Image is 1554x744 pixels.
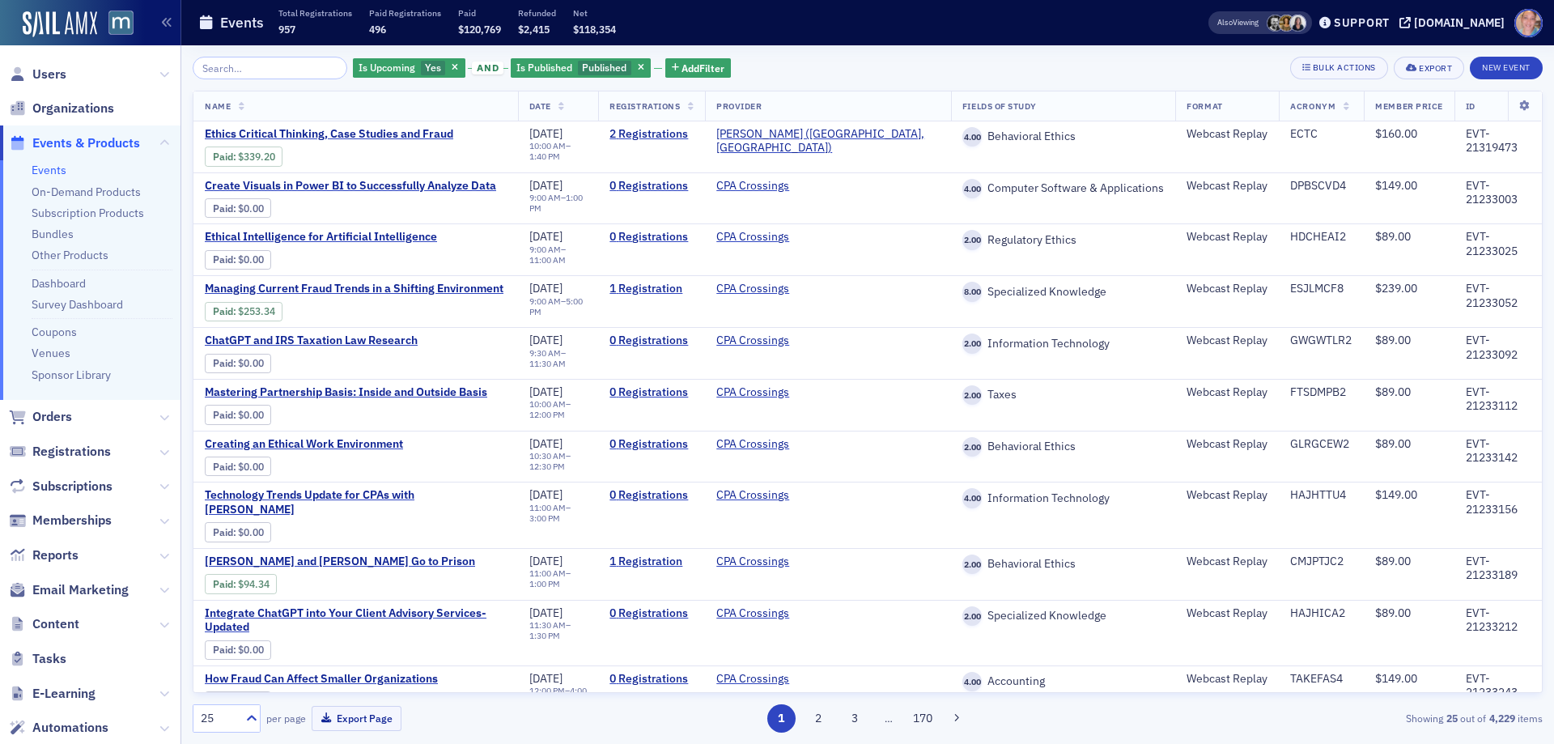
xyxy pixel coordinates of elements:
input: Search… [193,57,347,79]
a: 0 Registrations [609,334,694,348]
span: : [213,151,238,163]
span: Reports [32,546,79,564]
a: Bundles [32,227,74,241]
a: Paid [213,578,233,590]
span: Tasks [32,650,66,668]
button: Export [1394,57,1464,79]
a: Creating an Ethical Work Environment [205,437,477,452]
span: Acronym [1290,100,1335,112]
div: Webcast Replay [1187,282,1267,296]
span: and [472,62,503,74]
div: EVT-21233212 [1466,606,1531,635]
span: Fields Of Study [962,100,1037,112]
p: Net [573,7,616,19]
button: 2 [804,704,832,733]
a: Email Marketing [9,581,129,599]
div: Webcast Replay [1187,385,1267,400]
span: 2.00 [962,606,983,627]
a: Sponsor Library [32,368,111,382]
time: 12:30 PM [529,461,565,472]
a: Other Products [32,248,108,262]
span: Behavioral Ethics [982,130,1076,144]
a: Organizations [9,100,114,117]
div: – [529,451,588,472]
a: Survey Dashboard [32,297,123,312]
span: Events & Products [32,134,140,152]
span: E-Learning [32,685,96,703]
a: Paid [213,253,233,266]
div: Paid: 0 - $0 [205,522,271,542]
span: Add Filter [681,61,724,75]
div: GWGWTLR2 [1290,334,1352,348]
span: CPA Crossings [716,282,818,296]
div: – [529,503,588,524]
a: Reports [9,546,79,564]
span: $253.34 [238,305,275,317]
a: Automations [9,719,108,737]
div: Paid: 2 - $33920 [205,147,282,166]
a: Mastering Partnership Basis: Inside and Outside Basis [205,385,487,400]
a: [PERSON_NAME] and [PERSON_NAME] Go to Prison [205,555,477,569]
div: [DOMAIN_NAME] [1414,15,1505,30]
span: 496 [369,23,386,36]
div: Paid: 0 - $0 [205,354,271,373]
span: Julien Lambé [1267,15,1284,32]
a: CPA Crossings [716,230,789,244]
a: 0 Registrations [609,179,694,193]
span: : [213,305,238,317]
span: 957 [278,23,295,36]
time: 1:00 PM [529,192,583,214]
a: CPA Crossings [716,672,789,687]
span: [DATE] [529,554,563,568]
span: Registrations [609,100,680,112]
div: HDCHEAI2 [1290,230,1352,244]
div: Paid: 0 - $0 [205,691,271,711]
span: Laura Swann [1278,15,1295,32]
a: Events & Products [9,134,140,152]
a: Coupons [32,325,77,339]
a: On-Demand Products [32,185,141,199]
span: 2.00 [962,230,983,250]
a: CPA Crossings [716,334,789,348]
a: Orders [9,408,72,426]
time: 9:30 AM [529,347,561,359]
div: EVT-21233112 [1466,385,1531,414]
a: CPA Crossings [716,488,789,503]
span: CPA Crossings [716,555,818,569]
span: 2.00 [962,555,983,575]
div: Paid: 0 - $0 [205,457,271,476]
button: 3 [841,704,869,733]
span: : [213,253,238,266]
a: 0 Registrations [609,230,694,244]
p: Refunded [518,7,556,19]
button: Bulk Actions [1290,57,1388,79]
time: 9:00 AM [529,295,561,307]
div: GLRGCEW2 [1290,437,1352,452]
span: 2.00 [962,334,983,354]
div: Webcast Replay [1187,179,1267,193]
a: How Fraud Can Affect Smaller Organizations [205,672,477,687]
div: TAKEFAS4 [1290,672,1352,687]
time: 11:00 AM [529,568,566,579]
div: EVT-21233142 [1466,437,1531,466]
span: $339.20 [238,151,275,163]
span: : [213,409,238,421]
div: Paid: 0 - $0 [205,198,271,218]
div: – [529,568,588,589]
span: Regulatory Ethics [982,233,1076,248]
a: Users [9,66,66,83]
span: CPA Crossings [716,334,818,348]
span: Automations [32,719,108,737]
label: per page [266,711,306,725]
span: Integrate ChatGPT into Your Client Advisory Services-Updated [205,606,507,635]
span: Name [205,100,231,112]
span: [DATE] [529,229,563,244]
time: 12:00 PM [529,409,565,420]
span: $89.00 [1375,229,1411,244]
span: Published [582,61,626,74]
button: 1 [767,704,796,733]
span: Kelly Brown [1289,15,1306,32]
div: – [529,686,588,707]
span: : [213,357,238,369]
